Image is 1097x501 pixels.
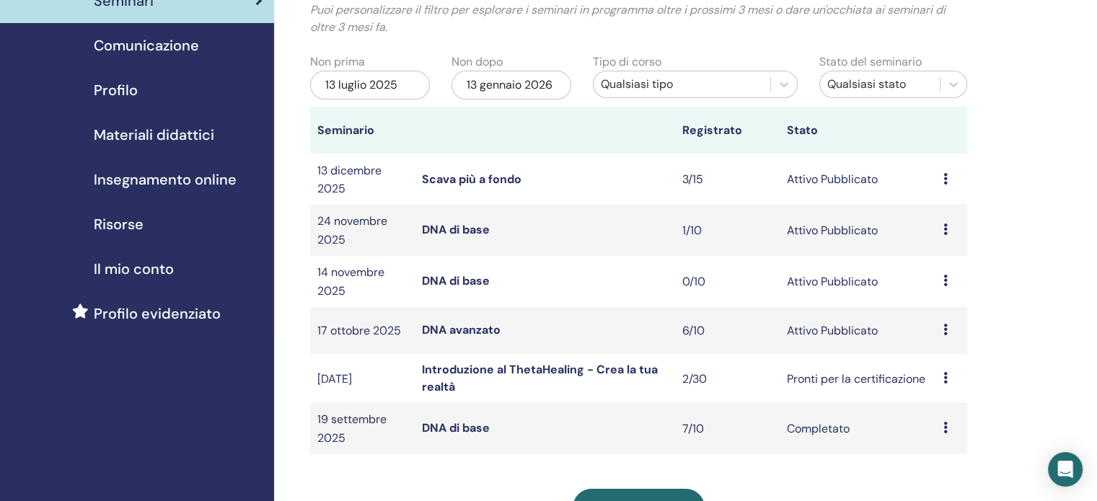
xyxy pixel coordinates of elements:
font: Qualsiasi stato [827,76,906,92]
a: Introduzione al ThetaHealing - Crea la tua realtà [422,362,658,394]
font: Puoi personalizzare il filtro per esplorare i seminari in programma oltre i prossimi 3 mesi o dar... [310,2,946,35]
font: 7/10 [682,421,704,436]
font: 17 ottobre 2025 [317,323,401,338]
font: Tipo di corso [593,54,661,69]
font: Attivo Pubblicato [787,172,878,187]
font: 2/30 [682,371,707,386]
font: 3/15 [682,172,703,187]
a: DNA di base [422,222,490,237]
font: Non prima [310,54,365,69]
font: Il mio conto [94,260,174,278]
a: DNA di base [422,273,490,288]
font: Attivo Pubblicato [787,274,878,289]
font: 19 settembre 2025 [317,412,387,445]
font: Qualsiasi tipo [601,76,673,92]
font: 13 dicembre 2025 [317,163,382,196]
font: 6/10 [682,323,705,338]
font: 14 novembre 2025 [317,265,384,298]
font: Profilo [94,81,138,99]
font: Pronti per la certificazione [787,371,925,386]
font: Risorse [94,215,144,234]
a: Scava più a fondo [422,172,521,187]
font: Stato del seminario [819,54,922,69]
font: Registrato [682,123,742,138]
font: Profilo evidenziato [94,304,221,323]
font: Non dopo [451,54,503,69]
font: Stato [787,123,818,138]
font: 13 gennaio 2026 [467,77,552,92]
div: Apri Intercom Messenger [1048,452,1083,487]
font: Attivo Pubblicato [787,323,878,338]
font: 0/10 [682,274,705,289]
font: Seminario [317,123,374,138]
font: 1/10 [682,223,702,238]
font: 13 luglio 2025 [325,77,397,92]
font: Insegnamento online [94,170,237,189]
a: DNA di base [422,420,490,435]
font: 24 novembre 2025 [317,213,387,247]
font: Attivo Pubblicato [787,223,878,238]
font: Comunicazione [94,36,199,55]
a: DNA avanzato [422,322,501,337]
font: Completato [787,421,850,436]
font: Materiali didattici [94,125,214,144]
font: [DATE] [317,371,352,386]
